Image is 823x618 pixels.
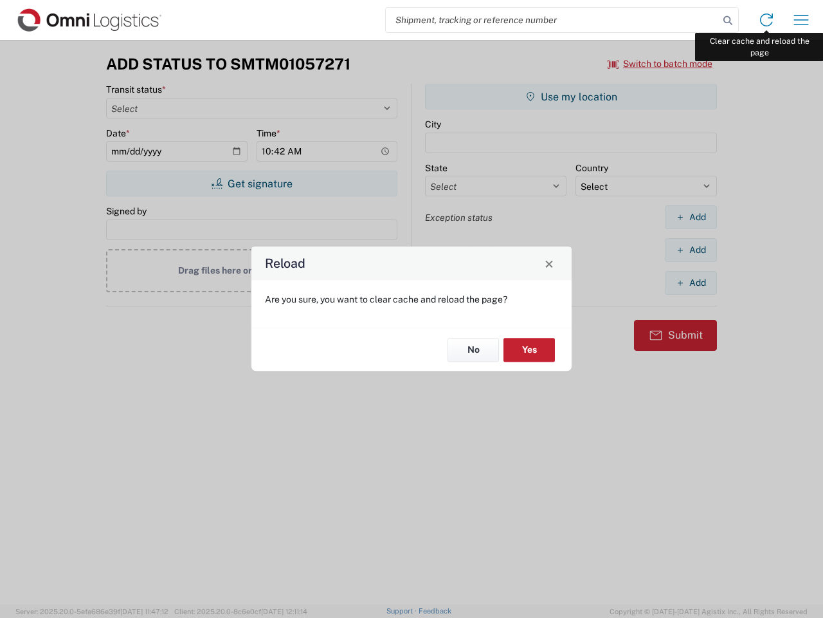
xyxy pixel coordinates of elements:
p: Are you sure, you want to clear cache and reload the page? [265,294,558,305]
input: Shipment, tracking or reference number [386,8,719,32]
h4: Reload [265,254,305,273]
button: Yes [503,338,555,362]
button: No [448,338,499,362]
button: Close [540,254,558,272]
